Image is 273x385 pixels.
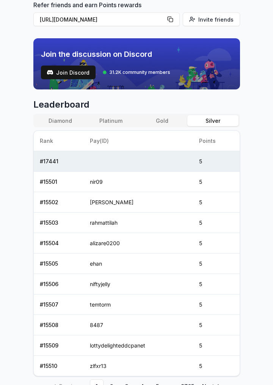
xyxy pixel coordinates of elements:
[193,213,240,233] td: 5
[198,16,234,23] span: Invite friends
[33,0,240,29] div: Refer friends and earn Points rewards
[34,151,84,172] td: # 17441
[84,172,193,192] td: nir09
[34,233,84,254] td: # 15504
[41,66,96,79] a: testJoin Discord
[136,115,187,126] button: Gold
[193,335,240,356] td: 5
[193,294,240,315] td: 5
[193,356,240,376] td: 5
[193,233,240,254] td: 5
[109,69,170,75] span: 31.2K community members
[84,131,193,151] th: Pay(ID)
[84,213,193,233] td: rahmattilah
[47,69,53,75] img: test
[193,254,240,274] td: 5
[84,356,193,376] td: zlfxr13
[193,192,240,213] td: 5
[34,131,84,151] th: Rank
[33,38,240,89] img: discord_banner
[41,66,96,79] button: Join Discord
[183,13,240,26] button: Invite friends
[187,115,238,126] button: Silver
[84,254,193,274] td: ehan
[34,213,84,233] td: # 15503
[34,356,84,376] td: # 15510
[34,192,84,213] td: # 15502
[84,192,193,213] td: [PERSON_NAME]
[84,315,193,335] td: 8487
[84,294,193,315] td: temtorm
[193,131,240,151] th: Points
[33,13,180,26] button: [URL][DOMAIN_NAME]
[193,274,240,294] td: 5
[34,274,84,294] td: # 15506
[34,335,84,356] td: # 15509
[56,69,89,77] span: Join Discord
[84,274,193,294] td: niftyjelly
[34,294,84,315] td: # 15507
[193,151,240,172] td: 5
[34,172,84,192] td: # 15501
[41,49,170,59] span: Join the discussion on Discord
[35,115,86,126] button: Diamond
[193,315,240,335] td: 5
[34,254,84,274] td: # 15505
[33,99,240,111] span: Leaderboard
[84,233,193,254] td: alizare0200
[193,172,240,192] td: 5
[84,335,193,356] td: lottydelighteddcpanet
[34,315,84,335] td: # 15508
[86,115,136,126] button: Platinum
